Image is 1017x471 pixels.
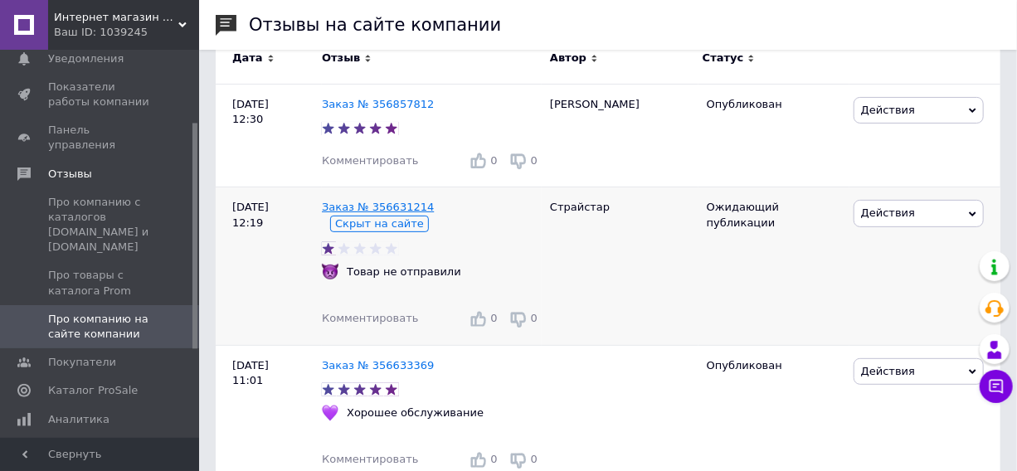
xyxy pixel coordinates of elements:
[707,97,841,112] div: Опубликован
[531,154,538,167] span: 0
[249,15,501,35] h1: Отзывы на сайте компании
[48,80,153,109] span: Показатели работы компании
[531,453,538,465] span: 0
[322,153,418,168] div: Комментировать
[980,370,1013,403] button: Чат с покупателем
[48,412,109,427] span: Аналитика
[490,312,497,324] span: 0
[542,187,698,345] div: Страйстар
[322,453,418,465] span: Комментировать
[216,84,322,187] div: [DATE] 12:30
[322,452,418,467] div: Комментировать
[490,453,497,465] span: 0
[48,355,116,370] span: Покупатели
[48,312,153,342] span: Про компанию на сайте компании
[322,405,338,421] img: :purple_heart:
[490,154,497,167] span: 0
[861,104,915,116] span: Действия
[48,383,138,398] span: Каталог ProSale
[54,25,199,40] div: Ваш ID: 1039245
[703,51,744,66] span: Статус
[322,154,418,167] span: Комментировать
[550,51,586,66] span: Автор
[531,312,538,324] span: 0
[707,358,841,373] div: Опубликован
[54,10,178,25] span: Интернет магазин Brand-shop
[322,264,338,280] img: :imp:
[343,405,488,420] div: Хорошее обслуживание
[232,51,263,66] span: Дата
[48,51,124,66] span: Уведомления
[322,311,418,326] div: Комментировать
[322,359,434,371] a: Заказ № 356633369
[335,217,424,230] span: Скрыт на сайте
[48,167,92,182] span: Отзывы
[48,195,153,255] span: Про компанию с каталогов [DOMAIN_NAME] и [DOMAIN_NAME]
[322,98,434,110] a: Заказ № 356857812
[322,312,418,324] span: Комментировать
[48,123,153,153] span: Панель управления
[343,265,465,279] div: Товар не отправили
[322,51,360,66] span: Отзыв
[542,84,698,187] div: [PERSON_NAME]
[48,268,153,298] span: Про товары с каталога Prom
[861,206,915,219] span: Действия
[322,201,434,213] a: Заказ № 356631214
[216,187,322,345] div: [DATE] 12:19
[707,200,841,230] div: Ожидающий публикации
[861,365,915,377] span: Действия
